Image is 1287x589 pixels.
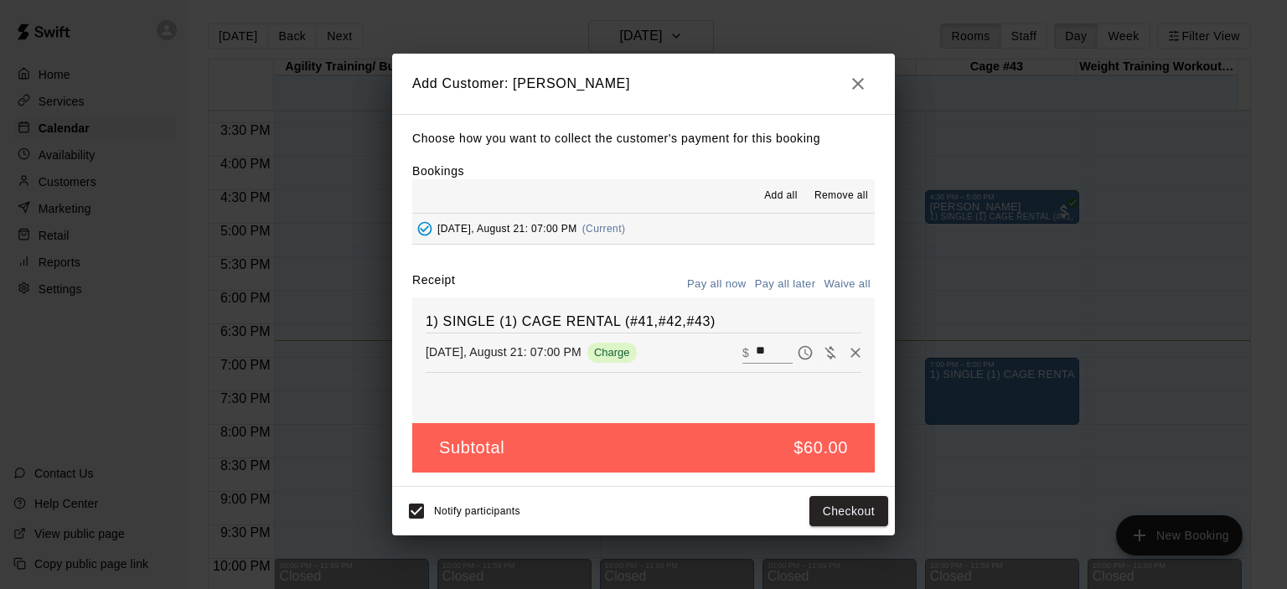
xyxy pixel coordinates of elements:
[808,183,875,209] button: Remove all
[426,311,861,333] h6: 1) SINGLE (1) CAGE RENTAL (#41,#42,#43)
[809,496,888,527] button: Checkout
[412,214,875,245] button: Added - Collect Payment[DATE], August 21: 07:00 PM(Current)
[437,223,577,235] span: [DATE], August 21: 07:00 PM
[412,271,455,297] label: Receipt
[814,188,868,204] span: Remove all
[426,344,581,360] p: [DATE], August 21: 07:00 PM
[412,164,464,178] label: Bookings
[819,271,875,297] button: Waive all
[412,216,437,241] button: Added - Collect Payment
[392,54,895,114] h2: Add Customer: [PERSON_NAME]
[439,437,504,459] h5: Subtotal
[751,271,820,297] button: Pay all later
[412,128,875,149] p: Choose how you want to collect the customer's payment for this booking
[434,505,520,517] span: Notify participants
[683,271,751,297] button: Pay all now
[843,340,868,365] button: Remove
[582,223,626,235] span: (Current)
[793,344,818,359] span: Pay later
[793,437,848,459] h5: $60.00
[742,344,749,361] p: $
[754,183,808,209] button: Add all
[764,188,798,204] span: Add all
[818,344,843,359] span: Waive payment
[587,346,637,359] span: Charge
